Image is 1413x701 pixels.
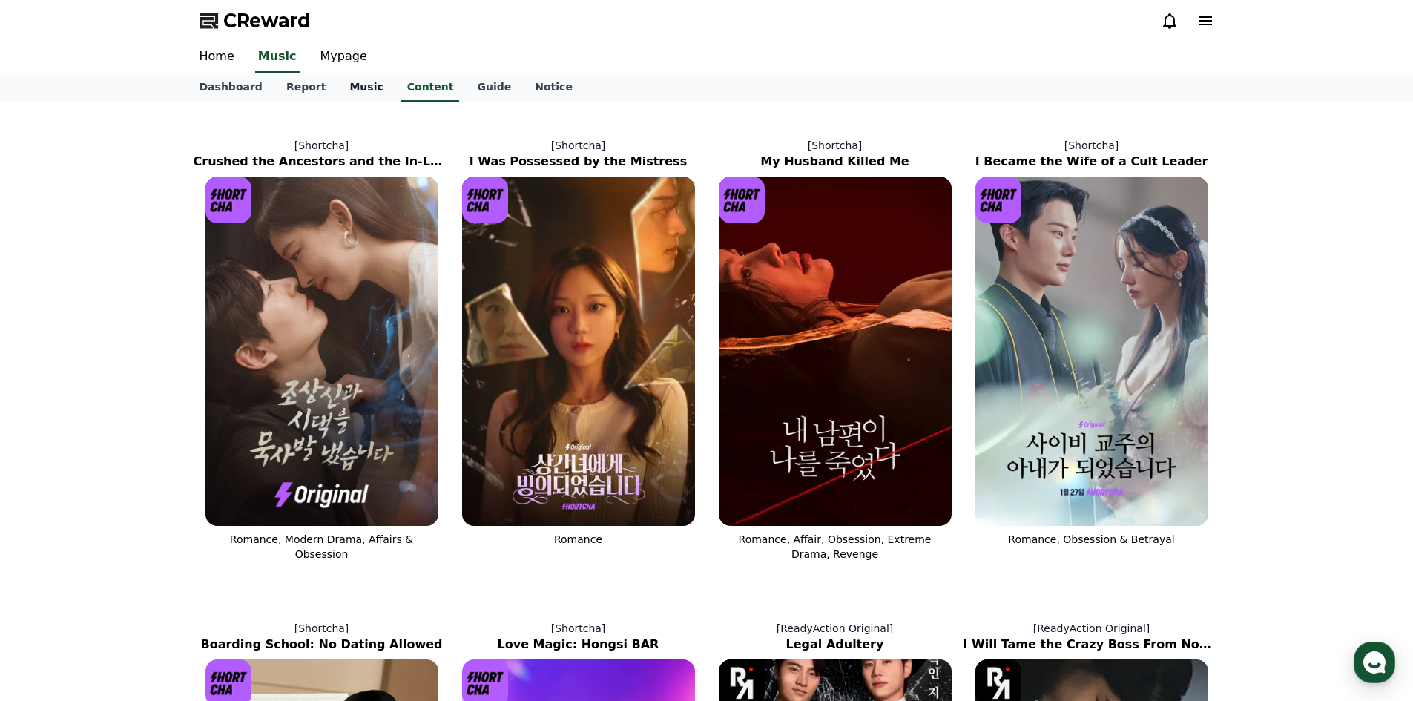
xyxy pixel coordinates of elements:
img: [object Object] Logo [719,177,765,223]
a: Notice [523,73,584,102]
img: I Became the Wife of a Cult Leader [975,177,1208,526]
p: [Shortcha] [194,138,450,153]
p: [Shortcha] [450,621,707,636]
img: My Husband Killed Me [719,177,952,526]
a: [Shortcha] Crushed the Ancestors and the In-Laws Crushed the Ancestors and the In-Laws [object Ob... [194,126,450,573]
h2: Crushed the Ancestors and the In-Laws [194,153,450,171]
p: [Shortcha] [194,621,450,636]
p: [Shortcha] [450,138,707,153]
p: [Shortcha] [964,138,1220,153]
h2: Legal Adultery [707,636,964,654]
a: Content [401,73,460,102]
img: [object Object] Logo [205,177,252,223]
a: Messages [98,470,191,507]
a: Guide [465,73,523,102]
span: Messages [123,493,167,505]
span: Romance, Affair, Obsession, Extreme Drama, Revenge [739,533,932,560]
span: Home [38,493,64,504]
p: [Shortcha] [707,138,964,153]
a: [Shortcha] My Husband Killed Me My Husband Killed Me [object Object] Logo Romance, Affair, Obsess... [707,126,964,573]
img: Crushed the Ancestors and the In-Laws [205,177,438,526]
p: [ReadyAction Original] [964,621,1220,636]
a: [Shortcha] I Was Possessed by the Mistress I Was Possessed by the Mistress [object Object] Logo R... [450,126,707,573]
img: I Was Possessed by the Mistress [462,177,695,526]
p: [ReadyAction Original] [707,621,964,636]
a: Home [188,42,246,73]
img: [object Object] Logo [462,177,509,223]
span: Settings [220,493,256,504]
a: Dashboard [188,73,274,102]
h2: Boarding School: No Dating Allowed [194,636,450,654]
a: CReward [200,9,311,33]
a: Report [274,73,338,102]
h2: I Was Possessed by the Mistress [450,153,707,171]
h2: I Will Tame the Crazy Boss From Now On [964,636,1220,654]
span: Romance, Obsession & Betrayal [1008,533,1174,545]
span: Romance, Modern Drama, Affairs & Obsession [230,533,413,560]
a: [Shortcha] I Became the Wife of a Cult Leader I Became the Wife of a Cult Leader [object Object] ... [964,126,1220,573]
span: CReward [223,9,311,33]
h2: I Became the Wife of a Cult Leader [964,153,1220,171]
h2: Love Magic: Hongsi BAR [450,636,707,654]
span: Romance [554,533,602,545]
a: Music [255,42,300,73]
a: Music [337,73,395,102]
img: [object Object] Logo [975,177,1022,223]
a: Settings [191,470,285,507]
a: Home [4,470,98,507]
h2: My Husband Killed Me [707,153,964,171]
a: Mypage [309,42,379,73]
